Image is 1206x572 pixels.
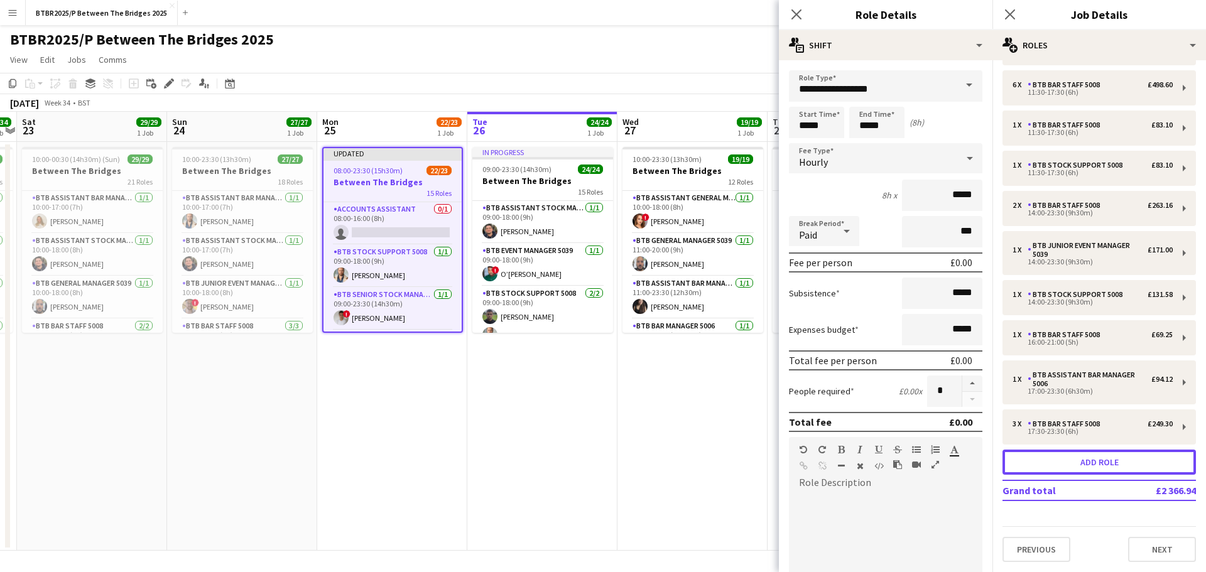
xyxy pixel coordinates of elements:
[642,213,649,221] span: !
[931,445,940,455] button: Ordered List
[20,123,36,138] span: 23
[1151,330,1173,339] div: £69.25
[22,116,36,127] span: Sat
[278,154,303,164] span: 27/27
[22,147,163,333] app-job-card: 10:00-00:30 (14h30m) (Sun)29/29Between The Bridges21 RolesBTB Assistant Bar Manager 50061/110:00-...
[323,176,462,188] h3: Between The Bridges
[737,117,762,127] span: 19/19
[931,460,940,470] button: Fullscreen
[472,116,487,127] span: Tue
[1028,121,1105,129] div: BTB Bar Staff 5008
[472,286,613,347] app-card-role: BTB Stock support 50082/209:00-18:00 (9h)[PERSON_NAME][PERSON_NAME]
[278,177,303,186] span: 18 Roles
[1151,375,1173,384] div: £94.12
[323,330,462,373] app-card-role: BTB Event Manager 50391/1
[323,148,462,158] div: Updated
[633,154,702,164] span: 10:00-23:30 (13h30m)
[472,175,613,186] h3: Between The Bridges
[1028,419,1105,428] div: BTB Bar Staff 5008
[818,445,827,455] button: Redo
[437,117,462,127] span: 22/23
[856,445,864,455] button: Italic
[32,154,120,164] span: 10:00-00:30 (14h30m) (Sun)
[779,6,992,23] h3: Role Details
[622,165,763,176] h3: Between The Bridges
[62,51,91,68] a: Jobs
[1148,419,1173,428] div: £249.30
[322,116,339,127] span: Mon
[334,166,403,175] span: 08:00-23:30 (15h30m)
[10,30,274,49] h1: BTBR2025/P Between The Bridges 2025
[1028,330,1105,339] div: BTB Bar Staff 5008
[323,245,462,288] app-card-role: BTB Stock support 50081/109:00-18:00 (9h)[PERSON_NAME]
[492,266,499,274] span: !
[22,276,163,319] app-card-role: BTB General Manager 50391/110:00-18:00 (8h)[PERSON_NAME]
[949,416,972,428] div: £0.00
[1028,161,1127,170] div: BTB Stock support 5008
[899,386,922,397] div: £0.00 x
[1028,201,1105,210] div: BTB Bar Staff 5008
[1013,170,1173,176] div: 11:30-17:30 (6h)
[773,147,913,333] div: 09:00-23:30 (14h30m)34/34Between The Bridges20 RolesBTB Senior Stock Manager 50061/109:00-18:00 (...
[472,244,613,286] app-card-role: BTB Event Manager 50391/109:00-18:00 (9h)!O’[PERSON_NAME]
[1148,290,1173,299] div: £131.58
[1151,161,1173,170] div: £83.10
[286,117,312,127] span: 27/27
[1002,480,1117,500] td: Grand total
[622,234,763,276] app-card-role: BTB General Manager 50391/111:00-20:00 (9h)[PERSON_NAME]
[287,128,311,138] div: 1 Job
[912,460,921,470] button: Insert video
[1013,161,1028,170] div: 1 x
[137,128,161,138] div: 1 Job
[1002,537,1070,562] button: Previous
[1013,259,1173,265] div: 14:00-23:30 (9h30m)
[1013,375,1028,384] div: 1 x
[1117,480,1196,500] td: £2 366.94
[1013,428,1173,434] div: 17:30-23:30 (6h)
[136,117,161,127] span: 29/29
[1148,246,1173,254] div: £171.00
[437,128,461,138] div: 1 Job
[94,51,132,68] a: Comms
[172,116,187,127] span: Sun
[950,354,972,367] div: £0.00
[182,154,251,164] span: 10:00-23:30 (13h30m)
[1013,339,1173,345] div: 16:00-21:00 (5h)
[1013,299,1173,305] div: 14:00-23:30 (9h30m)
[587,128,611,138] div: 1 Job
[470,123,487,138] span: 26
[22,319,163,380] app-card-role: BTB Bar Staff 50082/210:30-17:30 (7h)
[622,147,763,333] app-job-card: 10:00-23:30 (13h30m)19/19Between The Bridges12 RolesBTB Assistant General Manager 50061/110:00-18...
[578,187,603,197] span: 15 Roles
[1013,129,1173,136] div: 11:30-17:30 (6h)
[856,461,864,471] button: Clear Formatting
[1013,80,1028,89] div: 6 x
[10,97,39,109] div: [DATE]
[322,147,463,333] app-job-card: Updated08:00-23:30 (15h30m)22/23Between The Bridges15 RolesAccounts Assistant0/108:00-16:00 (8h) ...
[728,154,753,164] span: 19/19
[837,445,845,455] button: Bold
[771,123,788,138] span: 28
[773,165,913,176] h3: Between The Bridges
[128,177,153,186] span: 21 Roles
[622,191,763,234] app-card-role: BTB Assistant General Manager 50061/110:00-18:00 (8h)![PERSON_NAME]
[22,234,163,276] app-card-role: BTB Assistant Stock Manager 50061/110:00-18:00 (8h)[PERSON_NAME]
[874,461,883,471] button: HTML Code
[1028,241,1148,259] div: BTB Junior Event Manager 5039
[728,177,753,186] span: 12 Roles
[426,188,452,198] span: 15 Roles
[799,229,817,241] span: Paid
[172,147,313,333] app-job-card: 10:00-23:30 (13h30m)27/27Between The Bridges18 RolesBTB Assistant Bar Manager 50061/110:00-17:00 ...
[799,445,808,455] button: Undo
[1013,121,1028,129] div: 1 x
[622,276,763,319] app-card-role: BTB Assistant Bar Manager 50061/111:00-23:30 (12h30m)[PERSON_NAME]
[874,445,883,455] button: Underline
[882,190,897,201] div: 8h x
[343,310,350,318] span: !
[789,256,852,269] div: Fee per person
[962,375,982,392] button: Increase
[893,460,902,470] button: Paste as plain text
